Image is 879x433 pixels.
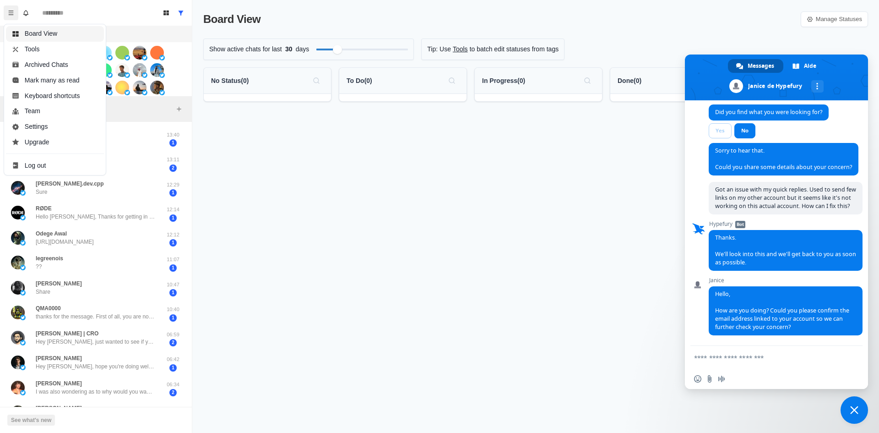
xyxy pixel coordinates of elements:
p: [URL][DOMAIN_NAME] [36,238,94,246]
p: 06:59 [162,331,184,339]
img: picture [125,72,130,78]
img: picture [159,72,165,78]
textarea: Entrez votre message... [694,354,839,362]
p: [PERSON_NAME] | CRO [36,329,98,338]
img: picture [150,63,164,77]
div: Fermer le chat [841,396,868,424]
button: Add filters [174,104,184,115]
p: days [296,44,309,54]
p: 06:42 [162,356,184,363]
img: picture [115,63,129,77]
div: Filter by activity days [333,45,342,54]
span: Hello, How are you doing? Could you please confirm the email address linked to your account so we... [715,290,849,331]
span: Message audio [718,375,725,383]
a: Manage Statuses [801,11,868,27]
p: [PERSON_NAME].dev.cpp [36,180,103,188]
img: picture [133,46,146,60]
p: Show active chats for last [209,44,282,54]
img: picture [150,46,164,60]
p: 12:12 [162,231,184,239]
span: Bot [735,221,745,228]
span: Messages [748,59,774,73]
img: picture [150,81,164,94]
div: Autres canaux [811,80,824,93]
p: In Progress ( 0 ) [482,76,525,86]
img: picture [142,55,147,60]
p: [PERSON_NAME] [36,354,82,362]
span: 1 [169,214,177,222]
span: Janice [709,277,863,284]
p: 10:40 [162,306,184,313]
img: picture [20,390,26,395]
img: picture [11,181,25,195]
img: picture [11,206,25,219]
p: 12:14 [162,206,184,214]
p: I was also wondering as to why would you wanna help me out of everyone els online? There is just ... [36,388,155,396]
p: Sure [36,188,47,196]
a: Tools [453,44,468,54]
span: 1 [169,139,177,147]
span: 1 [169,189,177,197]
p: QMA0000 [36,304,61,312]
img: picture [11,231,25,245]
img: picture [142,72,147,78]
img: picture [20,365,26,370]
span: 2 [169,339,177,346]
img: picture [20,240,26,246]
p: Share [36,288,50,296]
img: picture [11,331,25,345]
p: ?? [36,263,42,271]
span: Thanks. We'll look into this and we'll get back to you as soon as possible. [715,234,856,266]
img: picture [20,215,26,220]
span: Did you find what you were looking for? [715,108,822,116]
button: Search [309,73,324,88]
img: picture [125,55,130,60]
p: Hey [PERSON_NAME], hope you're doing well. Can I ask you a quick question? [36,362,155,371]
img: picture [11,406,25,419]
p: legreenois [36,254,63,263]
img: picture [133,63,146,77]
img: picture [115,81,129,94]
img: picture [11,381,25,395]
img: picture [107,55,113,60]
p: 06:34 [162,381,184,389]
button: Notifications [18,5,33,20]
p: Tip: Use [427,44,451,54]
p: to batch edit statuses from tags [470,44,559,54]
p: thanks for the message. First of all, you are not the target audience of mine. thanks in advance. [36,312,155,321]
img: picture [11,356,25,369]
p: Board View [203,11,260,27]
p: 13:11 [162,156,184,164]
span: 2 [169,389,177,396]
span: 1 [169,289,177,296]
p: RØDE [36,204,52,213]
span: Insérer un emoji [694,375,701,383]
img: picture [115,46,129,60]
p: Odege Awal [36,230,67,238]
button: See what's new [7,415,55,426]
span: Sorry to hear that. Could you share some details about your concern? [715,147,852,171]
p: 13:40 [162,131,184,139]
img: picture [20,265,26,270]
span: Envoyer un fichier [706,375,713,383]
img: picture [107,90,113,95]
p: To Do ( 0 ) [347,76,372,86]
p: [PERSON_NAME] [36,280,82,288]
p: 05:17 [162,406,184,413]
p: No Status ( 0 ) [211,76,249,86]
img: picture [125,90,130,95]
button: Board View [159,5,174,20]
img: picture [159,90,165,95]
p: 12:29 [162,181,184,189]
button: Search [580,73,595,88]
div: Messages [728,59,783,73]
div: Aide [784,59,825,73]
span: 1 [169,364,177,372]
p: [PERSON_NAME] [36,404,82,412]
button: Show all conversations [174,5,188,20]
button: Menu [4,5,18,20]
p: 11:07 [162,256,184,263]
p: Hello [PERSON_NAME], Thanks for getting in touch with us here at [GEOGRAPHIC_DATA]! We really app... [36,213,155,221]
span: 1 [169,264,177,272]
img: picture [20,315,26,320]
